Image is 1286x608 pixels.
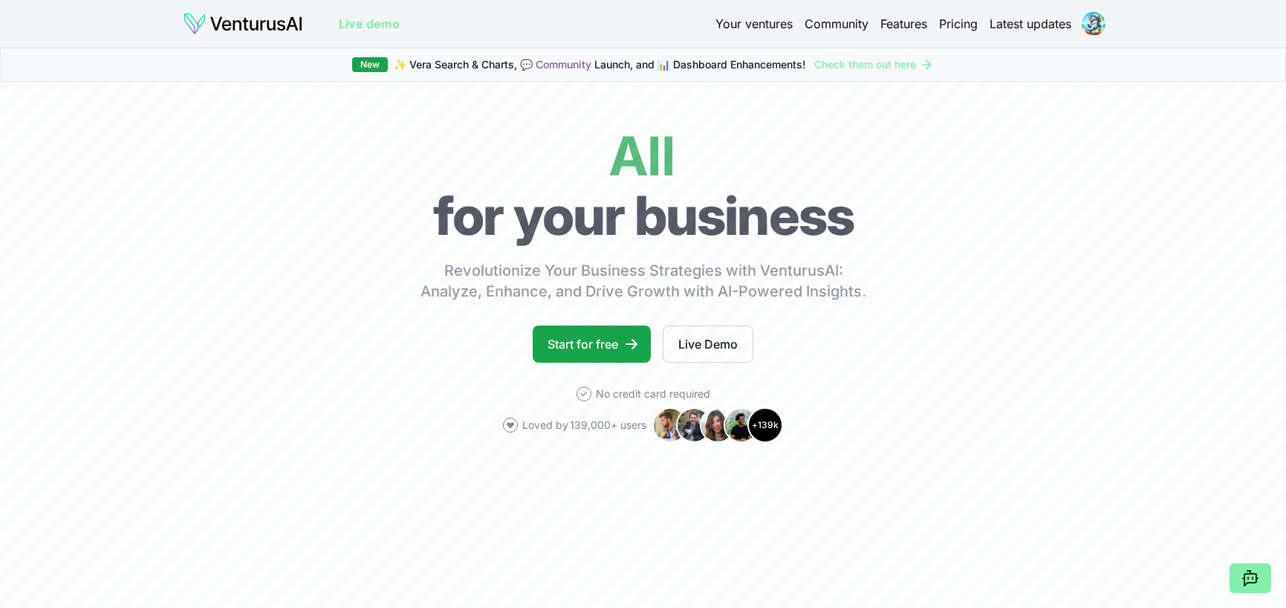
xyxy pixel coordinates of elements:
a: Live demo [339,15,400,33]
a: Your ventures [715,15,793,33]
img: Avatar 1 [652,407,688,443]
a: Features [880,15,927,33]
img: Avatar 3 [700,407,735,443]
a: Start for free [533,326,651,363]
img: logo [183,12,303,36]
div: New [352,57,388,72]
a: Community [805,15,868,33]
img: Avatar 2 [676,407,712,443]
img: ACg8ocLytcd_XNgFtig8UbWUeppX34D1oE-sVSmH9vXwNID3s7ZfntI=s96-c [1082,12,1105,36]
a: Pricing [939,15,978,33]
a: Check them out here [814,57,934,72]
span: ✨ Vera Search & Charts, 💬 Launch, and 📊 Dashboard Enhancements! [394,57,805,72]
img: Avatar 4 [724,407,759,443]
a: Live Demo [663,326,753,363]
a: Latest updates [990,15,1071,33]
a: Community [536,58,591,71]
